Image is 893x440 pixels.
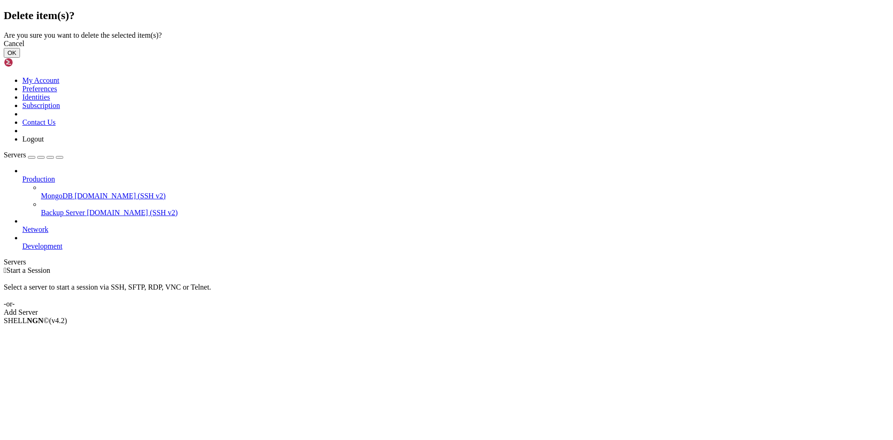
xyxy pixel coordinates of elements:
a: Network [22,225,889,234]
span: Development [22,242,62,250]
b: NGN [27,317,44,325]
div: Select a server to start a session via SSH, SFTP, RDP, VNC or Telnet. -or- [4,275,889,308]
div: Cancel [4,40,889,48]
div: Add Server [4,308,889,317]
a: Subscription [22,102,60,109]
span: Network [22,225,48,233]
h2: Delete item(s)? [4,9,889,22]
span: Servers [4,151,26,159]
li: Network [22,217,889,234]
span: Production [22,175,55,183]
span: 4.2.0 [49,317,67,325]
a: MongoDB [DOMAIN_NAME] (SSH v2) [41,192,889,200]
li: MongoDB [DOMAIN_NAME] (SSH v2) [41,183,889,200]
button: OK [4,48,20,58]
a: Preferences [22,85,57,93]
span: [DOMAIN_NAME] (SSH v2) [74,192,166,200]
span: Start a Session [7,266,50,274]
a: Backup Server [DOMAIN_NAME] (SSH v2) [41,209,889,217]
a: Production [22,175,889,183]
a: My Account [22,76,60,84]
div: Servers [4,258,889,266]
li: Backup Server [DOMAIN_NAME] (SSH v2) [41,200,889,217]
a: Development [22,242,889,250]
a: Contact Us [22,118,56,126]
span:  [4,266,7,274]
span: [DOMAIN_NAME] (SSH v2) [87,209,178,217]
a: Servers [4,151,63,159]
span: MongoDB [41,192,73,200]
a: Identities [22,93,50,101]
li: Production [22,167,889,217]
span: Backup Server [41,209,85,217]
img: Shellngn [4,58,57,67]
a: Logout [22,135,44,143]
li: Development [22,234,889,250]
span: SHELL © [4,317,67,325]
div: Are you sure you want to delete the selected item(s)? [4,31,889,40]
